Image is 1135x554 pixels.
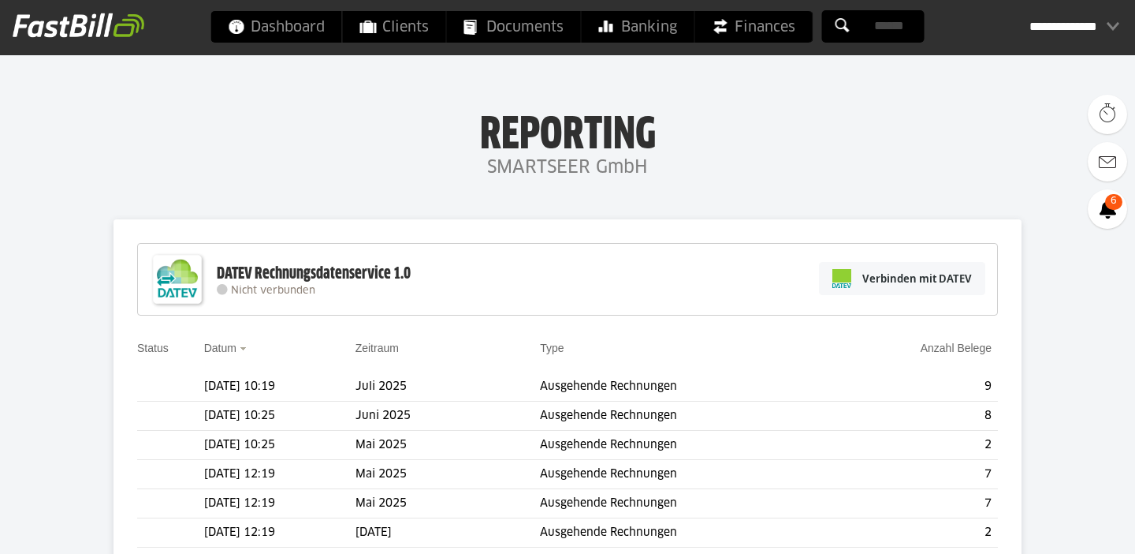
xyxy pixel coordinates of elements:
[211,11,342,43] a: Dashboard
[447,11,581,43] a: Documents
[1105,194,1122,210] span: 6
[599,11,677,43] span: Banking
[540,402,832,431] td: Ausgehende Rechnungen
[355,372,541,402] td: Juli 2025
[229,11,325,43] span: Dashboard
[204,431,355,460] td: [DATE] 10:25
[231,286,315,296] span: Nicht verbunden
[819,262,985,295] a: Verbinden mit DATEV
[540,489,832,518] td: Ausgehende Rechnungen
[204,342,236,354] a: Datum
[713,11,795,43] span: Finances
[832,402,998,431] td: 8
[355,342,399,354] a: Zeitraum
[355,402,541,431] td: Juni 2025
[695,11,813,43] a: Finances
[355,460,541,489] td: Mai 2025
[158,111,977,152] h1: Reporting
[240,347,250,350] img: sort_desc.gif
[1088,189,1127,229] a: 6
[540,372,832,402] td: Ausgehende Rechnungen
[921,342,992,354] a: Anzahl Belege
[204,460,355,489] td: [DATE] 12:19
[832,431,998,460] td: 2
[355,489,541,518] td: Mai 2025
[204,489,355,518] td: [DATE] 12:19
[204,372,355,402] td: [DATE] 10:19
[13,13,144,38] img: fastbill_logo_white.png
[204,402,355,431] td: [DATE] 10:25
[464,11,564,43] span: Documents
[540,460,832,489] td: Ausgehende Rechnungen
[355,431,541,460] td: Mai 2025
[832,372,998,402] td: 9
[862,271,972,286] span: Verbinden mit DATEV
[832,460,998,489] td: 7
[360,11,429,43] span: Clients
[343,11,446,43] a: Clients
[540,431,832,460] td: Ausgehende Rechnungen
[540,342,564,354] a: Type
[832,269,851,288] img: pi-datev-logo-farbig-24.svg
[540,518,832,548] td: Ausgehende Rechnungen
[832,489,998,518] td: 7
[582,11,694,43] a: Banking
[204,518,355,548] td: [DATE] 12:19
[355,518,541,548] td: [DATE]
[146,248,209,311] img: DATEV-Datenservice Logo
[832,518,998,548] td: 2
[137,342,169,354] a: Status
[217,264,411,284] div: DATEV Rechnungsdatenservice 1.0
